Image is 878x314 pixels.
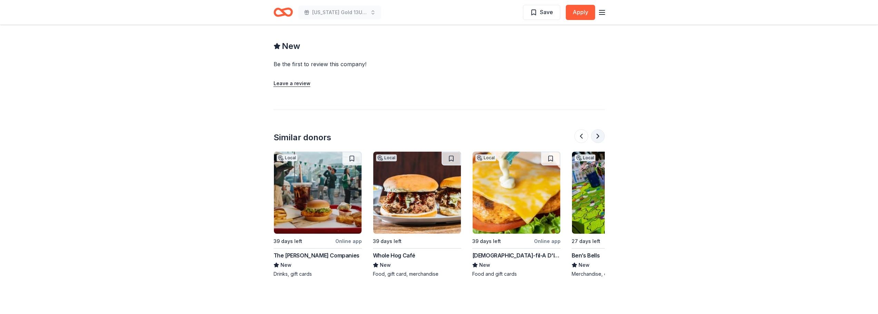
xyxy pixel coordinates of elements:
[282,41,300,52] span: New
[572,237,600,245] div: 27 days left
[373,151,461,277] a: Image for Whole Hog CaféLocal39 days leftWhole Hog CaféNewFood, gift card, merchandise
[373,271,461,277] div: Food, gift card, merchandise
[274,152,362,234] img: Image for The Meoli Companies
[472,237,501,245] div: 39 days left
[572,152,660,234] img: Image for Ben’s Bells
[274,251,359,260] div: The [PERSON_NAME] Companies
[312,8,367,17] span: [US_STATE] Gold 13U Golf Tournament
[579,261,590,269] span: New
[274,151,362,277] a: Image for The Meoli CompaniesLocal39 days leftOnline appThe [PERSON_NAME] CompaniesNewDrinks, gif...
[280,261,292,269] span: New
[373,251,415,260] div: Whole Hog Café
[277,154,297,161] div: Local
[380,261,391,269] span: New
[335,237,362,245] div: Online app
[274,271,362,277] div: Drinks, gift cards
[540,8,553,17] span: Save
[472,151,561,277] a: Image for Chick-fil-A D'IbervilleLocal39 days leftOnline app[DEMOGRAPHIC_DATA]-fil-A D'IbervilleN...
[479,261,490,269] span: New
[575,154,595,161] div: Local
[472,271,561,277] div: Food and gift cards
[534,237,561,245] div: Online app
[376,154,397,161] div: Local
[298,6,381,19] button: [US_STATE] Gold 13U Golf Tournament
[373,237,402,245] div: 39 days left
[274,79,310,88] button: Leave a review
[274,237,302,245] div: 39 days left
[523,5,560,20] button: Save
[274,60,450,68] div: Be the first to review this company!
[274,132,331,143] div: Similar donors
[473,152,560,234] img: Image for Chick-fil-A D'Iberville
[572,151,660,277] a: Image for Ben’s BellsLocal27 days leftOnline appBen’s BellsNewMerchandise, educational materials
[566,5,595,20] button: Apply
[475,154,496,161] div: Local
[572,271,660,277] div: Merchandise, educational materials
[274,4,293,20] a: Home
[373,152,461,234] img: Image for Whole Hog Café
[472,251,561,260] div: [DEMOGRAPHIC_DATA]-fil-A D'Iberville
[572,251,600,260] div: Ben’s Bells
